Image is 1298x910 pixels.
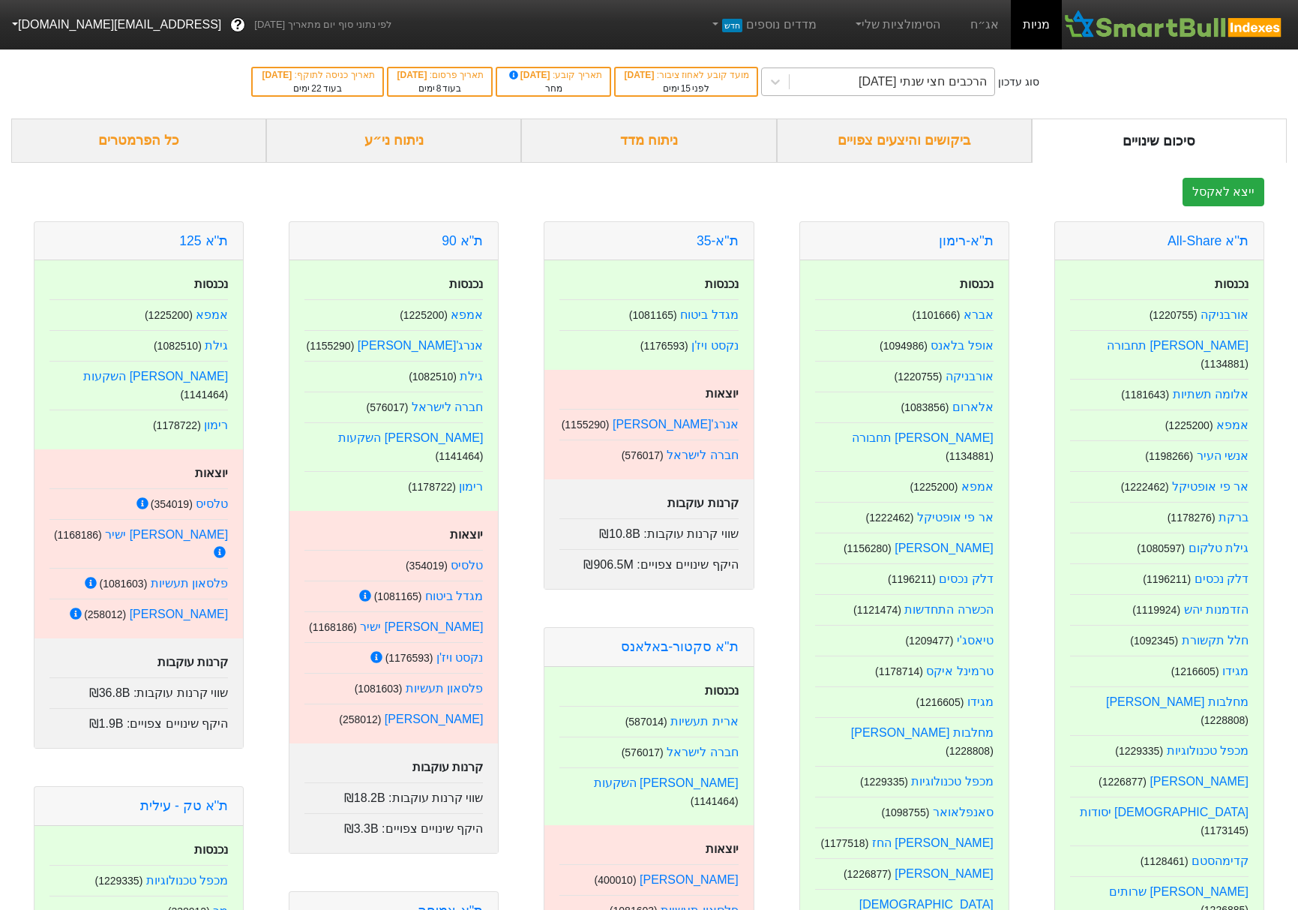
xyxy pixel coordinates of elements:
a: [PERSON_NAME] שרותים [1109,885,1249,898]
small: ( 1196211 ) [888,573,936,585]
a: סאנפלאואר [933,806,994,818]
a: [PERSON_NAME] תחבורה [852,431,994,444]
span: ₪18.2B [344,791,385,804]
small: ( 1177518 ) [820,837,868,849]
strong: קרנות עוקבות [412,761,483,773]
div: שווי קרנות עוקבות : [49,677,228,702]
div: ביקושים והיצעים צפויים [777,119,1032,163]
a: דלק נכסים [939,572,993,585]
small: ( 1178722 ) [408,481,456,493]
a: דלק נכסים [1195,572,1249,585]
a: מגדל ביטוח [425,590,483,602]
div: לפני ימים [623,82,749,95]
span: [DATE] [625,70,657,80]
a: חברה לישראל [667,449,738,461]
div: תאריך קובע : [505,68,601,82]
strong: נכנסות [960,278,994,290]
a: ת''א 125 [179,233,228,248]
div: הרכבים חצי שנתי [DATE] [859,73,987,91]
a: ת''א All-Share [1168,233,1249,248]
small: ( 1222462 ) [866,512,914,524]
span: 22 [311,83,321,94]
strong: יוצאות [706,387,739,400]
small: ( 576017 ) [622,449,664,461]
small: ( 1178722 ) [153,419,201,431]
strong: נכנסות [194,843,228,856]
small: ( 1101666 ) [913,309,961,321]
a: ברקת [1219,511,1249,524]
small: ( 1181643 ) [1121,389,1169,401]
span: חדש [722,19,742,32]
a: אנרג'[PERSON_NAME] [613,418,739,431]
div: סוג עדכון [998,74,1039,90]
strong: נכנסות [705,684,739,697]
small: ( 1081603 ) [99,578,147,590]
a: [PERSON_NAME] [895,542,994,554]
a: אמפא [961,480,994,493]
a: מחלבות [PERSON_NAME] [851,726,994,739]
div: היקף שינויים צפויים : [304,813,483,838]
small: ( 258012 ) [339,713,381,725]
a: הזדמנות יהש [1184,603,1249,616]
small: ( 1216605 ) [1171,665,1219,677]
a: מגידו [967,695,994,708]
a: [PERSON_NAME] ישיר [360,620,483,633]
small: ( 1229335 ) [94,875,142,887]
a: טלסיס [451,559,483,572]
span: ₪906.5M [583,558,633,571]
small: ( 258012 ) [84,608,126,620]
small: ( 1216605 ) [916,696,964,708]
small: ( 1081603 ) [355,683,403,695]
strong: נכנסות [705,278,739,290]
small: ( 1225200 ) [145,309,193,321]
small: ( 1229335 ) [1115,745,1163,757]
a: אמפא [451,308,483,321]
div: תאריך פרסום : [396,68,484,82]
small: ( 587014 ) [625,716,667,728]
small: ( 1098755 ) [882,806,930,818]
small: ( 576017 ) [366,401,408,413]
span: ₪10.8B [599,527,640,540]
small: ( 1128461 ) [1141,855,1189,867]
a: אמפא [1216,419,1249,431]
span: [DATE] [397,70,430,80]
strong: יוצאות [195,467,228,479]
strong: קרנות עוקבות [667,497,738,509]
div: שווי קרנות עוקבות : [304,782,483,807]
div: מועד קובע לאחוז ציבור : [623,68,749,82]
small: ( 1134881 ) [946,450,994,462]
span: לפי נתוני סוף יום מתאריך [DATE] [254,17,391,32]
small: ( 1178714 ) [875,665,923,677]
small: ( 1225200 ) [910,481,958,493]
a: הסימולציות שלי [847,10,947,40]
small: ( 1226877 ) [844,868,892,880]
a: רימון [204,419,228,431]
a: [PERSON_NAME] [130,608,229,620]
small: ( 1222462 ) [1121,481,1169,493]
a: טיאסג'י [957,634,994,647]
a: אלומה תשתיות [1173,388,1249,401]
small: ( 1225200 ) [400,309,448,321]
a: מכפל טכנולוגיות [146,874,228,887]
a: חברה לישראל [667,746,738,758]
a: נקסט ויז'ן [436,651,484,664]
span: ₪1.9B [89,717,124,730]
a: מכפל טכנולוגיות [1167,744,1249,757]
small: ( 1173145 ) [1201,824,1249,836]
small: ( 1121474 ) [853,604,901,616]
a: אר פי אופטיקל [917,511,994,524]
a: רימון [459,480,483,493]
small: ( 1225200 ) [1165,419,1213,431]
small: ( 1094986 ) [880,340,928,352]
small: ( 1198266 ) [1145,450,1193,462]
a: חלל תקשורת [1182,634,1249,647]
a: ת''א טק - עילית [140,798,228,813]
span: 8 [436,83,442,94]
a: טלסיס [196,497,228,510]
a: [PERSON_NAME] החז [872,836,994,849]
small: ( 1156280 ) [844,542,892,554]
strong: יוצאות [706,842,739,855]
a: אנרג'[PERSON_NAME] [358,339,484,352]
small: ( 1081165 ) [374,590,422,602]
span: [DATE] [506,70,553,80]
